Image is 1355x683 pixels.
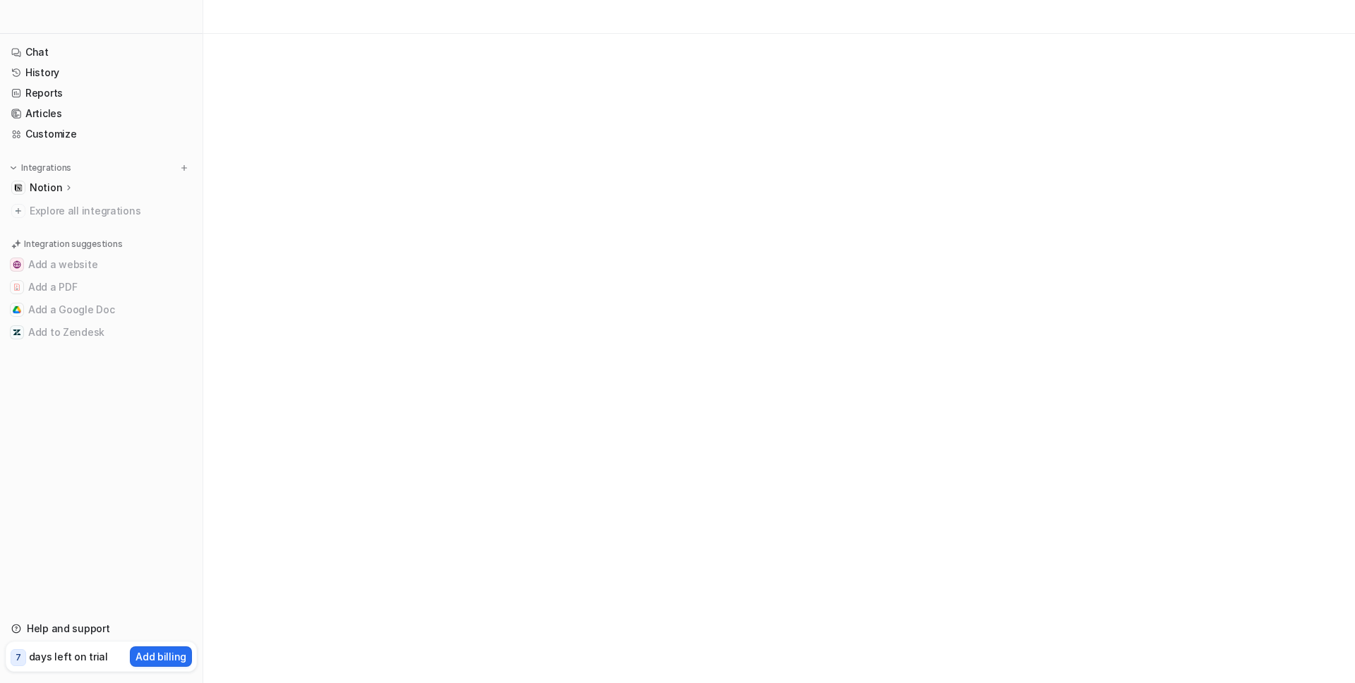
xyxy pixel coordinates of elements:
[6,83,197,103] a: Reports
[6,619,197,639] a: Help and support
[30,181,62,195] p: Notion
[6,161,76,175] button: Integrations
[6,253,197,276] button: Add a websiteAdd a website
[14,183,23,192] img: Notion
[16,651,21,664] p: 7
[21,162,71,174] p: Integrations
[6,201,197,221] a: Explore all integrations
[6,321,197,344] button: Add to ZendeskAdd to Zendesk
[6,104,197,123] a: Articles
[6,276,197,298] button: Add a PDFAdd a PDF
[13,306,21,314] img: Add a Google Doc
[6,124,197,144] a: Customize
[13,260,21,269] img: Add a website
[29,649,108,664] p: days left on trial
[130,646,192,667] button: Add billing
[30,200,191,222] span: Explore all integrations
[6,63,197,83] a: History
[11,204,25,218] img: explore all integrations
[13,283,21,291] img: Add a PDF
[24,238,122,250] p: Integration suggestions
[135,649,186,664] p: Add billing
[6,298,197,321] button: Add a Google DocAdd a Google Doc
[13,328,21,337] img: Add to Zendesk
[6,42,197,62] a: Chat
[8,163,18,173] img: expand menu
[179,163,189,173] img: menu_add.svg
